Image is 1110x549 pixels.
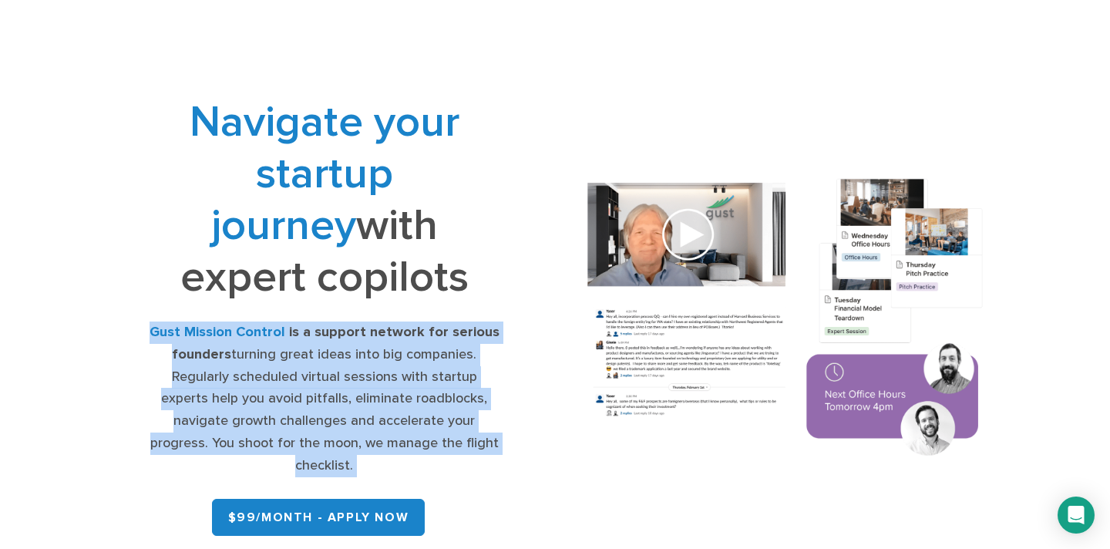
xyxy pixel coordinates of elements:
[150,322,499,477] div: turning great ideas into big companies. Regularly scheduled virtual sessions with startup experts...
[190,96,459,251] span: Navigate your startup journey
[150,96,499,303] h1: with expert copilots
[150,324,285,340] strong: Gust Mission Control
[1058,497,1095,534] div: Open Intercom Messenger
[567,163,1004,476] img: Composition of calendar events, a video call presentation, and chat rooms
[172,324,499,362] strong: is a support network for serious founders
[212,499,425,536] a: $99/month - APPLY NOW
